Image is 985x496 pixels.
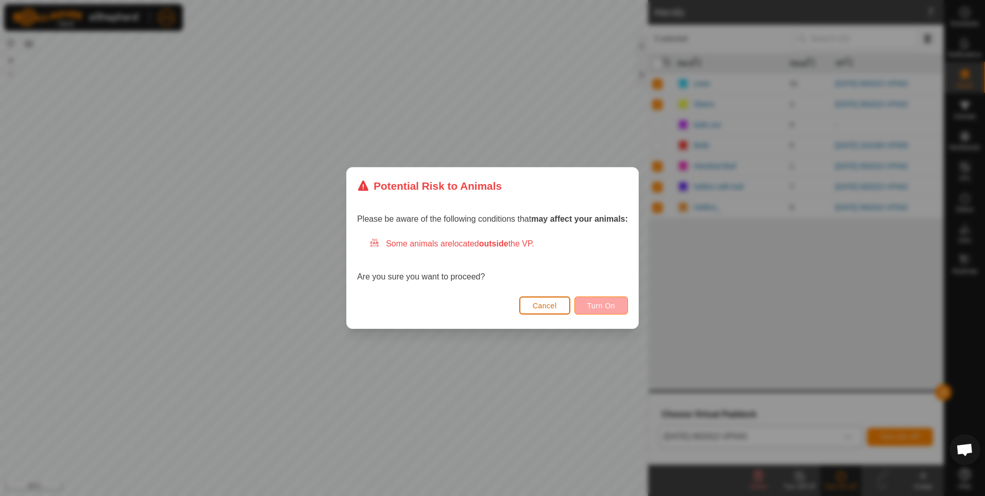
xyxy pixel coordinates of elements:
[574,296,628,315] button: Turn On
[357,238,628,283] div: Are you sure you want to proceed?
[533,302,557,310] span: Cancel
[452,239,534,248] span: located the VP.
[531,214,628,223] strong: may affect your animals:
[519,296,570,315] button: Cancel
[357,178,502,194] div: Potential Risk to Animals
[369,238,628,250] div: Some animals are
[357,214,628,223] span: Please be aware of the following conditions that
[479,239,508,248] strong: outside
[949,434,980,465] div: Open chat
[587,302,615,310] span: Turn On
